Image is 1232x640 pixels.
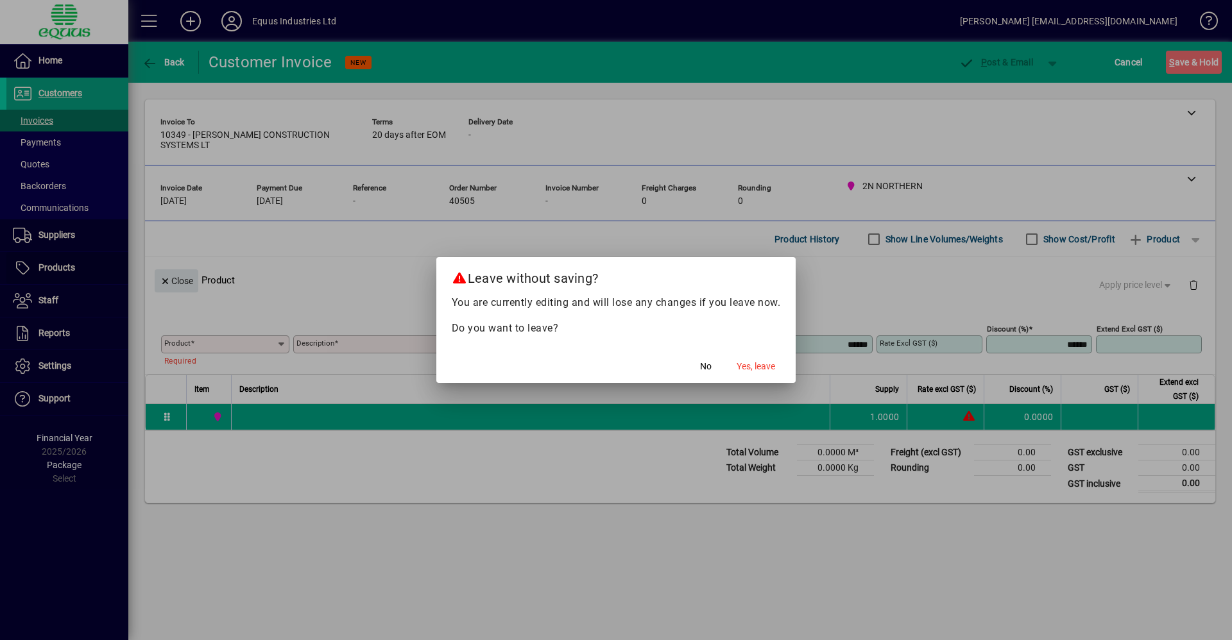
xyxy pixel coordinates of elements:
[737,360,775,373] span: Yes, leave
[452,321,781,336] p: Do you want to leave?
[436,257,796,294] h2: Leave without saving?
[732,355,780,378] button: Yes, leave
[452,295,781,310] p: You are currently editing and will lose any changes if you leave now.
[685,355,726,378] button: No
[700,360,712,373] span: No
